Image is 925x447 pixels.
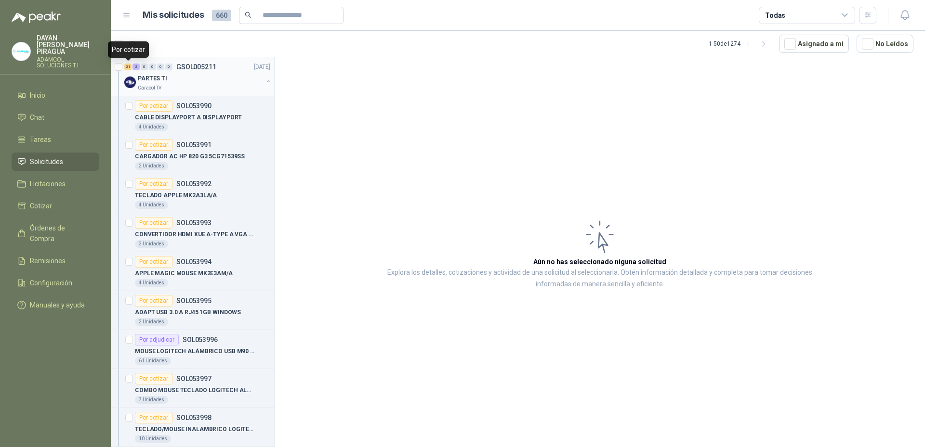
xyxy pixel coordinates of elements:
span: Licitaciones [30,179,66,189]
div: 7 Unidades [135,396,168,404]
a: Manuales y ayuda [12,296,99,314]
p: CARGADOR AC HP 820 G3 5CG71539SS [135,152,245,161]
p: CABLE DISPLAYPORT A DISPLAYPORT [135,113,242,122]
span: Órdenes de Compra [30,223,90,244]
a: Solicitudes [12,153,99,171]
div: Por cotizar [135,100,172,112]
p: SOL053992 [176,180,211,187]
p: ADAMCOL SOLUCIONES T.I [37,57,99,68]
p: TECLADO APPLE MK2A3LA/A [135,191,217,200]
div: 2 Unidades [135,162,168,170]
a: Cotizar [12,197,99,215]
p: SOL053995 [176,297,211,304]
button: Asignado a mi [779,35,849,53]
p: MOUSE LOGITECH ALÁMBRICO USB M90 NEGRO [135,347,255,356]
span: Tareas [30,134,51,145]
p: COMBO MOUSE TECLADO LOGITECH ALAMBRICO [135,386,255,395]
a: Inicio [12,86,99,104]
p: ADAPT USB 3.0 A RJ45 1GB WINDOWS [135,308,241,317]
div: Por cotizar [135,139,172,151]
h1: Mis solicitudes [143,8,204,22]
a: 21 2 0 0 0 0 GSOL005211[DATE] Company LogoPARTES TICaracol TV [124,61,272,92]
div: Por cotizar [135,412,172,423]
p: CONVERTIDOR HDMI XUE A-TYPE A VGA AG6200 [135,230,255,239]
button: No Leídos [857,35,913,53]
span: Inicio [30,90,45,101]
div: 1 - 50 de 1274 [709,36,771,51]
p: DAYAN [PERSON_NAME] PIRAGUA [37,35,99,55]
span: search [245,12,251,18]
div: 4 Unidades [135,201,168,209]
p: SOL053996 [183,336,218,343]
a: Remisiones [12,252,99,270]
p: SOL053994 [176,258,211,265]
span: Solicitudes [30,156,63,167]
img: Company Logo [124,77,136,88]
a: Por cotizarSOL053992TECLADO APPLE MK2A3LA/A4 Unidades [111,174,274,213]
p: TECLADO/MOUSE INALAMBRICO LOGITECH MK270 [135,425,255,434]
p: SOL053990 [176,102,211,109]
a: Órdenes de Compra [12,219,99,248]
a: Por adjudicarSOL053996MOUSE LOGITECH ALÁMBRICO USB M90 NEGRO61 Unidades [111,330,274,369]
p: [DATE] [254,63,270,72]
a: Por cotizarSOL053994APPLE MAGIC MOUSE MK2E3AM/A4 Unidades [111,252,274,291]
div: 21 [124,64,132,70]
div: 4 Unidades [135,123,168,131]
div: Por cotizar [108,41,149,58]
p: SOL053991 [176,141,211,148]
div: 10 Unidades [135,435,171,443]
h3: Aún no has seleccionado niguna solicitud [533,256,666,267]
div: 0 [141,64,148,70]
div: 0 [165,64,172,70]
a: Por cotizarSOL053991CARGADOR AC HP 820 G3 5CG71539SS2 Unidades [111,135,274,174]
span: Chat [30,112,44,123]
p: SOL053998 [176,414,211,421]
a: Por cotizarSOL053995ADAPT USB 3.0 A RJ45 1GB WINDOWS2 Unidades [111,291,274,330]
p: SOL053993 [176,219,211,226]
div: Por adjudicar [135,334,179,345]
div: 3 Unidades [135,240,168,248]
a: Por cotizarSOL053990CABLE DISPLAYPORT A DISPLAYPORT4 Unidades [111,96,274,135]
p: SOL053997 [176,375,211,382]
a: Por cotizarSOL053997COMBO MOUSE TECLADO LOGITECH ALAMBRICO7 Unidades [111,369,274,408]
div: 2 Unidades [135,318,168,326]
span: Manuales y ayuda [30,300,85,310]
img: Logo peakr [12,12,61,23]
div: 4 Unidades [135,279,168,287]
div: Por cotizar [135,178,172,190]
div: Todas [765,10,785,21]
span: Cotizar [30,201,52,211]
a: Licitaciones [12,175,99,193]
img: Company Logo [12,42,30,61]
p: PARTES TI [138,74,167,83]
div: Por cotizar [135,256,172,268]
span: Remisiones [30,255,66,266]
div: 2 [132,64,140,70]
div: Por cotizar [135,295,172,307]
a: Por cotizarSOL053993CONVERTIDOR HDMI XUE A-TYPE A VGA AG62003 Unidades [111,213,274,252]
p: Explora los detalles, cotizaciones y actividad de una solicitud al seleccionarla. Obtén informaci... [371,267,829,290]
div: Por cotizar [135,373,172,384]
div: Por cotizar [135,217,172,229]
p: GSOL005211 [176,64,216,70]
a: Por cotizarSOL053998TECLADO/MOUSE INALAMBRICO LOGITECH MK27010 Unidades [111,408,274,447]
div: 0 [149,64,156,70]
span: 660 [212,10,231,21]
p: APPLE MAGIC MOUSE MK2E3AM/A [135,269,233,278]
span: Configuración [30,278,72,288]
a: Configuración [12,274,99,292]
div: 0 [157,64,164,70]
p: Caracol TV [138,84,161,92]
div: 61 Unidades [135,357,171,365]
a: Tareas [12,130,99,149]
a: Chat [12,108,99,127]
